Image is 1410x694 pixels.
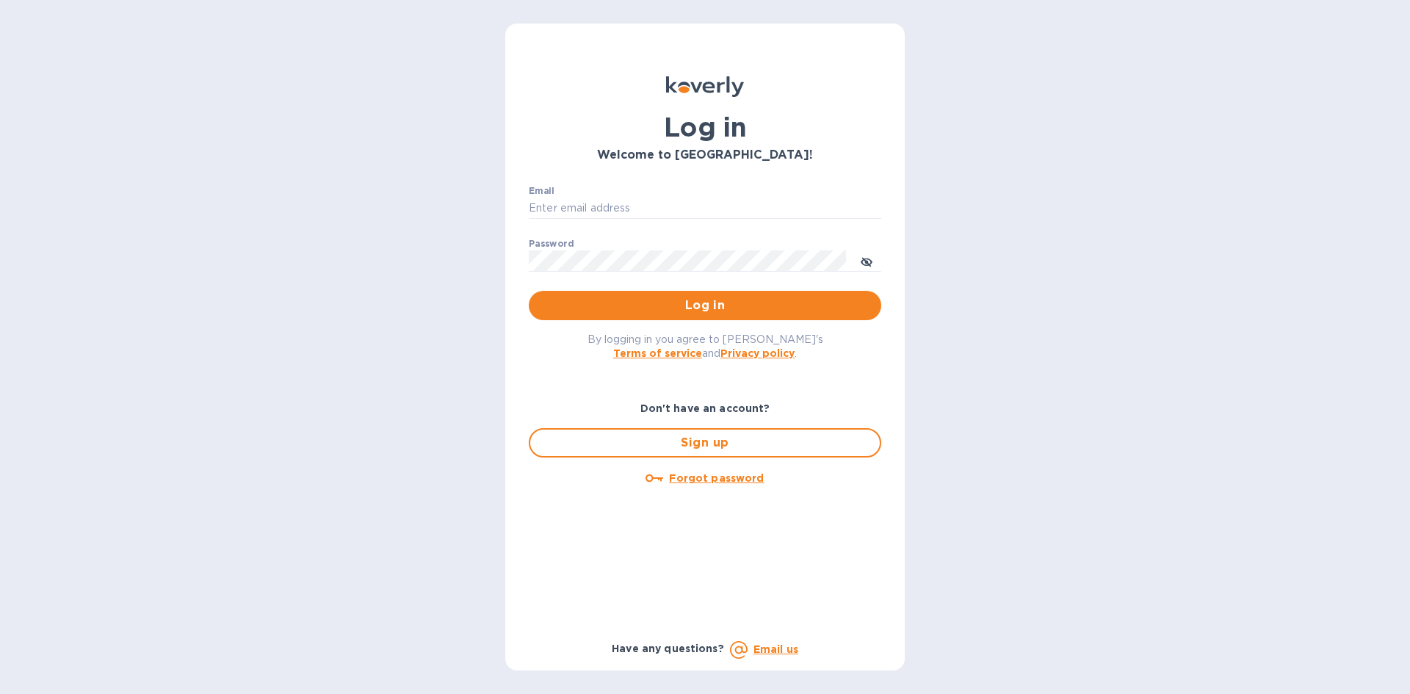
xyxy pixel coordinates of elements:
[613,347,702,359] a: Terms of service
[529,198,881,220] input: Enter email address
[753,643,798,655] a: Email us
[720,347,795,359] a: Privacy policy
[529,428,881,458] button: Sign up
[529,291,881,320] button: Log in
[587,333,823,359] span: By logging in you agree to [PERSON_NAME]'s and .
[542,434,868,452] span: Sign up
[529,148,881,162] h3: Welcome to [GEOGRAPHIC_DATA]!
[666,76,744,97] img: Koverly
[612,643,724,654] b: Have any questions?
[540,297,869,314] span: Log in
[852,246,881,275] button: toggle password visibility
[640,402,770,414] b: Don't have an account?
[529,239,574,248] label: Password
[669,472,764,484] u: Forgot password
[529,112,881,142] h1: Log in
[529,187,554,195] label: Email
